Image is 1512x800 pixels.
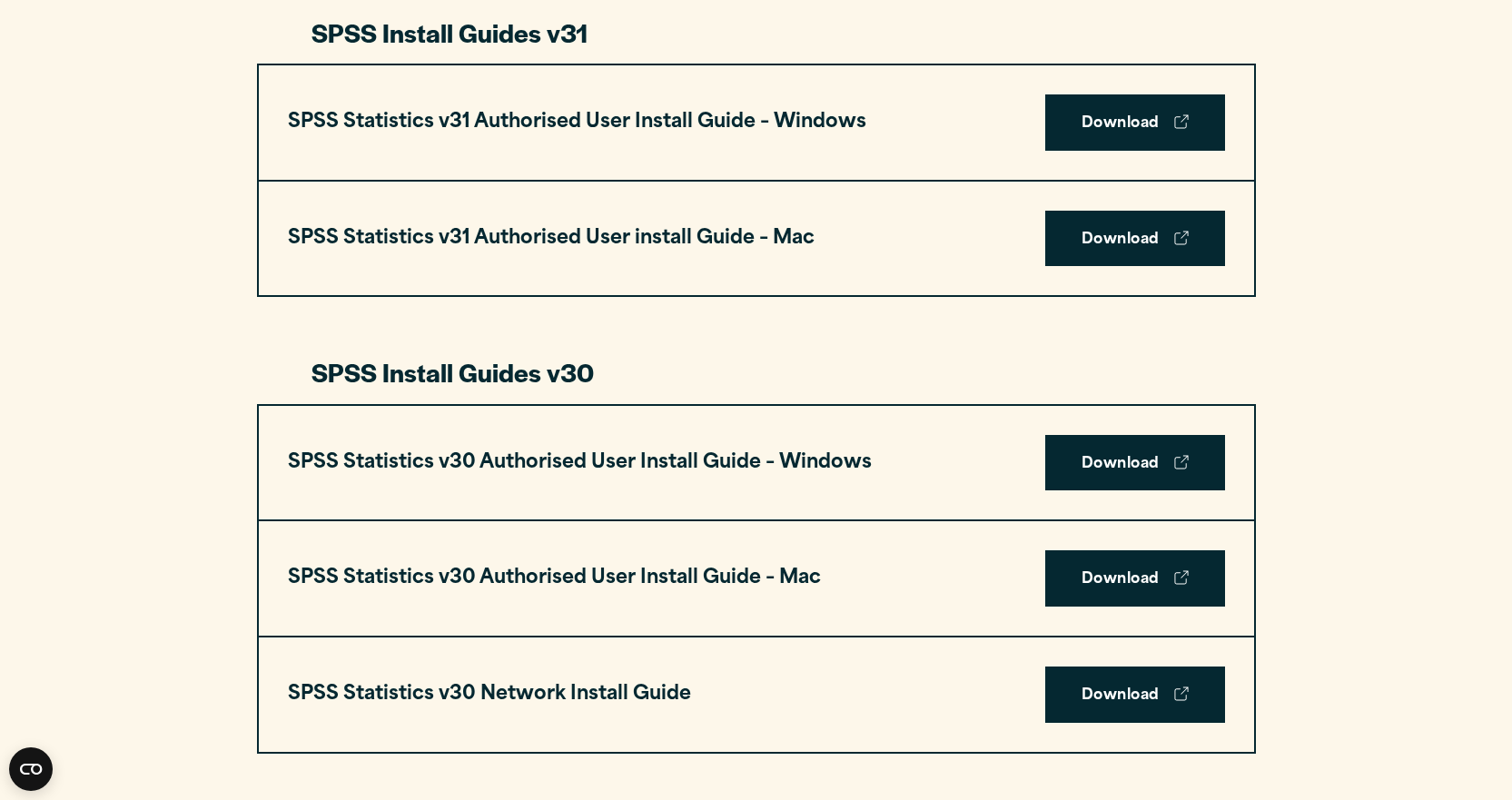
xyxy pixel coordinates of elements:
h3: SPSS Statistics v31 Authorised User Install Guide – Windows [288,105,866,140]
h3: SPSS Statistics v30 Network Install Guide [288,677,691,712]
a: Download [1045,211,1225,267]
a: Download [1045,667,1225,723]
h3: SPSS Statistics v30 Authorised User Install Guide – Windows [288,446,872,480]
a: Download [1045,435,1225,491]
a: Download [1045,550,1225,607]
h3: SPSS Install Guides v30 [311,355,1201,390]
h3: SPSS Statistics v30 Authorised User Install Guide – Mac [288,561,821,596]
h3: SPSS Statistics v31 Authorised User install Guide – Mac [288,222,815,256]
h3: SPSS Install Guides v31 [311,15,1201,50]
button: Open CMP widget [9,747,53,791]
a: Download [1045,94,1225,151]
